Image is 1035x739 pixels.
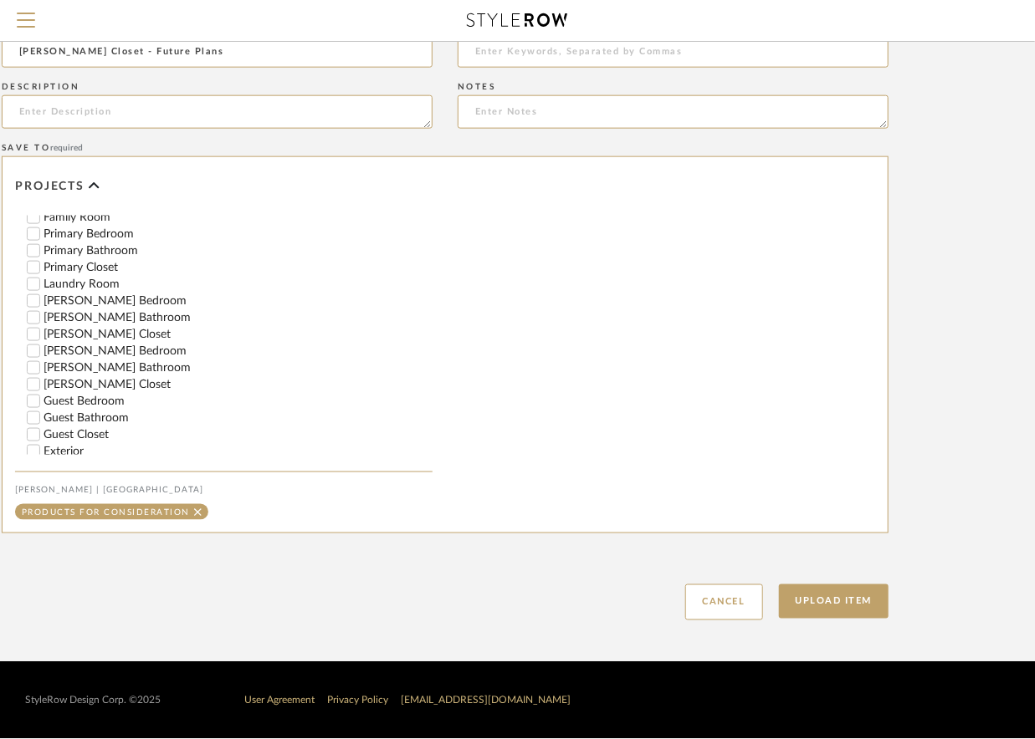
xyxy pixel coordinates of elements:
div: Save To [2,143,889,153]
div: Products for Consideration [22,508,190,517]
button: Upload Item [779,584,889,619]
label: [PERSON_NAME] Bathroom [44,312,433,324]
a: Privacy Policy [327,696,388,706]
label: [PERSON_NAME] Closet [44,379,433,390]
div: Description [2,82,433,92]
label: Primary Bedroom [44,228,433,240]
label: Exterior [44,446,433,457]
label: [PERSON_NAME] Bedroom [44,295,433,307]
a: User Agreement [244,696,315,706]
button: Cancel [685,584,763,620]
label: [PERSON_NAME] Bathroom [44,362,433,374]
label: Guest Bedroom [44,395,433,407]
label: [PERSON_NAME] Closet [44,329,433,340]
div: StyleRow Design Corp. ©2025 [25,695,161,707]
label: Laundry Room [44,278,433,290]
div: Notes [458,82,889,92]
label: Guest Closet [44,429,433,441]
label: Primary Closet [44,262,433,273]
div: [PERSON_NAME] | [GEOGRAPHIC_DATA] [15,485,433,495]
label: Guest Bathroom [44,412,433,424]
label: Family Room [44,212,433,223]
span: required [51,144,84,152]
label: Primary Bathroom [44,245,433,257]
label: [PERSON_NAME] Bedroom [44,345,433,357]
input: Enter Name [2,34,433,68]
span: Projects [15,180,85,194]
input: Enter Keywords, Separated by Commas [458,34,889,68]
a: [EMAIL_ADDRESS][DOMAIN_NAME] [401,696,571,706]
